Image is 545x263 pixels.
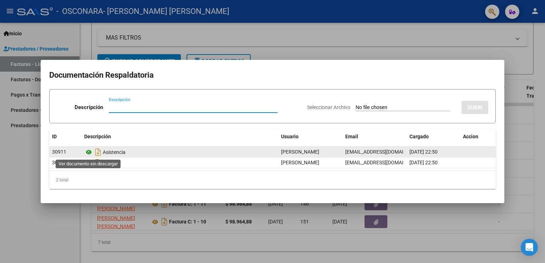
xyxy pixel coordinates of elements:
p: Descripción [75,103,103,112]
span: Accion [463,134,478,139]
span: ID [52,134,57,139]
div: Informe [84,157,275,169]
span: SUBIR [467,104,483,111]
span: 30911 [52,149,66,155]
span: Cargado [409,134,429,139]
datatable-header-cell: Accion [460,129,496,144]
i: Descargar documento [93,146,103,158]
button: SUBIR [462,101,488,114]
span: Email [345,134,358,139]
datatable-header-cell: ID [49,129,81,144]
datatable-header-cell: Descripción [81,129,278,144]
datatable-header-cell: Email [342,129,407,144]
div: Asistencia [84,146,275,158]
span: [PERSON_NAME] [281,149,319,155]
i: Descargar documento [93,157,103,169]
span: Usuario [281,134,299,139]
h2: Documentación Respaldatoria [49,68,496,82]
span: [DATE] 22:50 [409,160,438,165]
span: [EMAIL_ADDRESS][DOMAIN_NAME] [345,160,424,165]
span: Seleccionar Archivo [307,104,350,110]
span: [PERSON_NAME] [281,160,319,165]
div: 2 total [49,171,496,189]
span: Descripción [84,134,111,139]
span: [EMAIL_ADDRESS][DOMAIN_NAME] [345,149,424,155]
div: Open Intercom Messenger [521,239,538,256]
datatable-header-cell: Usuario [278,129,342,144]
span: 30910 [52,160,66,165]
datatable-header-cell: Cargado [407,129,460,144]
span: [DATE] 22:50 [409,149,438,155]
